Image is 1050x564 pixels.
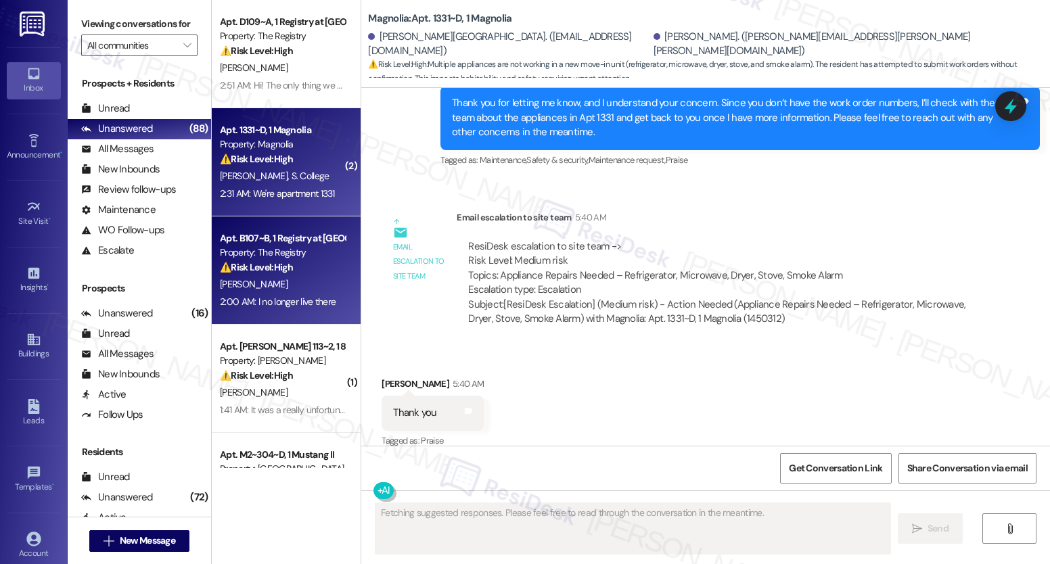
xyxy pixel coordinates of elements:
[421,435,443,446] span: Praise
[68,445,211,459] div: Residents
[468,298,969,327] div: Subject: [ResiDesk Escalation] (Medium risk) - Action Needed (Appliance Repairs Needed – Refriger...
[81,367,160,381] div: New Inbounds
[104,536,114,546] i: 
[468,239,969,298] div: ResiDesk escalation to site team -> Risk Level: Medium risk Topics: Appliance Repairs Needed – Re...
[368,11,511,26] b: Magnolia: Apt. 1331~D, 1 Magnolia
[7,527,61,564] a: Account
[220,15,345,29] div: Apt. D109~A, 1 Registry at [GEOGRAPHIC_DATA]
[393,240,446,283] div: Email escalation to site team
[1005,523,1015,534] i: 
[7,195,61,232] a: Site Visit •
[375,503,890,554] textarea: Fetching suggested responses. Please feel free to read through the conversation in the meantime.
[89,530,189,552] button: New Message
[81,470,130,484] div: Unread
[52,480,54,490] span: •
[480,154,526,166] span: Maintenance ,
[220,278,288,290] span: [PERSON_NAME]
[220,386,288,398] span: [PERSON_NAME]
[186,118,211,139] div: (88)
[780,453,891,484] button: Get Conversation Link
[220,369,293,381] strong: ⚠️ Risk Level: High
[81,327,130,341] div: Unread
[220,137,345,151] div: Property: Magnolia
[526,154,588,166] span: Safety & security ,
[81,203,156,217] div: Maintenance
[81,306,153,321] div: Unanswered
[449,377,484,391] div: 5:40 AM
[68,281,211,296] div: Prospects
[457,210,981,229] div: Email escalation to site team
[654,30,1040,59] div: [PERSON_NAME]. ([PERSON_NAME][EMAIL_ADDRESS][PERSON_NAME][PERSON_NAME][DOMAIN_NAME])
[220,231,345,245] div: Apt. B107~B, 1 Registry at [GEOGRAPHIC_DATA]
[7,62,61,99] a: Inbox
[220,170,292,182] span: [PERSON_NAME]
[928,521,949,536] span: Send
[220,123,345,137] div: Apt. 1331~D, 1 Magnolia
[440,150,1040,170] div: Tagged as:
[912,523,922,534] i: 
[220,261,293,273] strong: ⚠️ Risk Level: High
[7,461,61,498] a: Templates •
[183,40,191,51] i: 
[666,154,688,166] span: Praise
[220,462,345,476] div: Property: [GEOGRAPHIC_DATA]
[49,214,51,224] span: •
[789,461,882,475] span: Get Conversation Link
[220,354,345,368] div: Property: [PERSON_NAME]
[7,262,61,298] a: Insights •
[81,162,160,177] div: New Inbounds
[220,187,335,199] div: 2:31 AM: We're apartment 1331
[368,59,426,70] strong: ⚠️ Risk Level: High
[81,122,153,136] div: Unanswered
[81,101,130,116] div: Unread
[81,14,198,34] label: Viewing conversations for
[7,395,61,431] a: Leads
[187,487,211,508] div: (72)
[368,30,649,59] div: [PERSON_NAME][GEOGRAPHIC_DATA]. ([EMAIL_ADDRESS][DOMAIN_NAME])
[572,210,606,225] div: 5:40 AM
[81,223,164,237] div: WO Follow-ups
[220,153,293,165] strong: ⚠️ Risk Level: High
[7,328,61,365] a: Buildings
[382,377,484,396] div: [PERSON_NAME]
[81,490,153,504] div: Unanswered
[87,34,176,56] input: All communities
[898,453,1036,484] button: Share Conversation via email
[220,62,288,74] span: [PERSON_NAME]
[220,245,345,260] div: Property: The Registry
[81,347,154,361] div: All Messages
[898,513,963,544] button: Send
[20,11,47,37] img: ResiDesk Logo
[120,534,175,548] span: New Message
[81,142,154,156] div: All Messages
[220,296,336,308] div: 2:00 AM: I no longer live there
[589,154,666,166] span: Maintenance request ,
[81,387,127,402] div: Active
[452,96,1018,139] div: Thank you for letting me know, and I understand your concern. Since you don’t have the work order...
[81,243,134,258] div: Escalate
[220,29,345,43] div: Property: The Registry
[60,148,62,158] span: •
[81,183,176,197] div: Review follow-ups
[368,57,1050,87] span: : Multiple appliances are not working in a new move-in unit (refrigerator, microwave, dryer, stov...
[81,511,127,525] div: Active
[220,339,345,354] div: Apt. [PERSON_NAME] 113~2, 1 864 Clemson
[292,170,329,182] span: S. College
[220,448,345,462] div: Apt. M2~304~D, 1 Mustang II
[68,76,211,91] div: Prospects + Residents
[81,408,143,422] div: Follow Ups
[393,406,436,420] div: Thank you
[220,45,293,57] strong: ⚠️ Risk Level: High
[907,461,1028,475] span: Share Conversation via email
[382,431,484,450] div: Tagged as:
[188,303,211,324] div: (16)
[47,281,49,290] span: •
